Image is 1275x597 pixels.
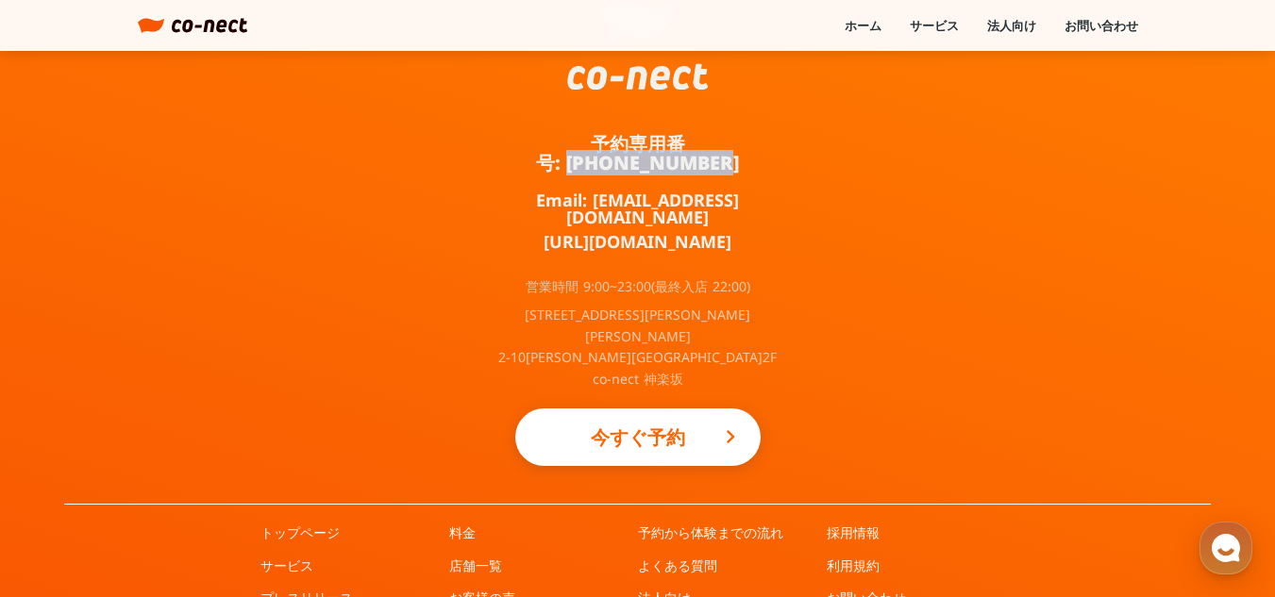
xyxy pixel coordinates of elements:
[526,280,750,293] p: 営業時間 9:00~23:00(最終入店 22:00)
[845,17,881,34] a: ホーム
[292,469,314,484] span: 設定
[260,556,313,575] a: サービス
[496,305,780,390] p: [STREET_ADDRESS][PERSON_NAME][PERSON_NAME] 2-10[PERSON_NAME][GEOGRAPHIC_DATA]2F co-nect 神楽坂
[515,408,761,466] a: 今すぐ予約keyboard_arrow_right
[496,135,780,173] a: 予約専用番号: [PHONE_NUMBER]
[827,556,880,575] a: 利用規約
[161,470,207,485] span: チャット
[125,440,243,488] a: チャット
[243,440,362,488] a: 設定
[449,523,476,542] a: 料金
[496,191,780,225] a: Email: [EMAIL_ADDRESS][DOMAIN_NAME]
[48,469,82,484] span: ホーム
[544,233,731,250] a: [URL][DOMAIN_NAME]
[987,17,1036,34] a: 法人向け
[638,556,717,575] a: よくある質問
[827,523,880,542] a: 採用情報
[6,440,125,488] a: ホーム
[1065,17,1138,34] a: お問い合わせ
[553,417,723,458] p: 今すぐ予約
[260,523,340,542] a: トップページ
[449,556,502,575] a: 店舗一覧
[910,17,959,34] a: サービス
[638,523,783,542] a: 予約から体験までの流れ
[719,425,742,448] i: keyboard_arrow_right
